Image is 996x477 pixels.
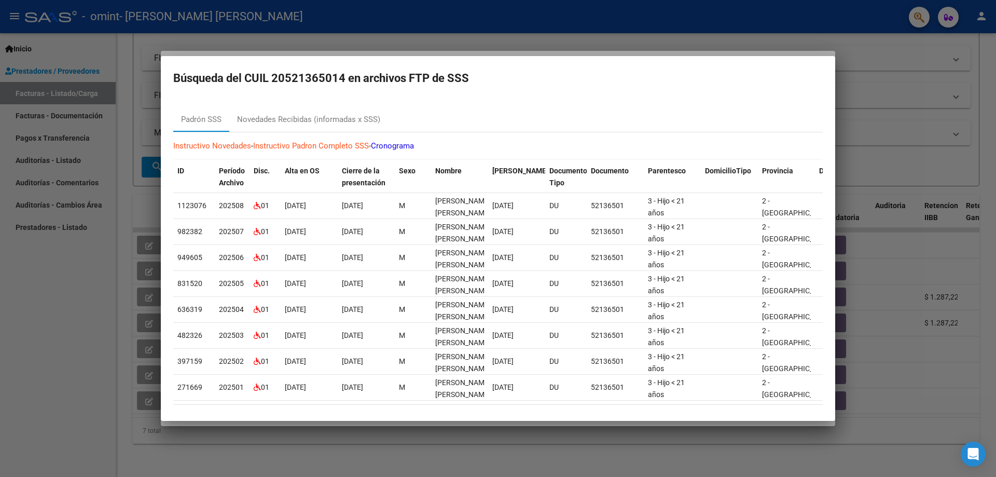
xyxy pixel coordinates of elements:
div: 01 [254,356,276,367]
span: AYALA JAVIER BRYAN JULIAN [435,223,491,243]
datatable-header-cell: Documento Tipo [545,160,587,194]
div: 52136501 [591,381,640,393]
span: 2 - [GEOGRAPHIC_DATA] [762,275,832,295]
span: 397159 [177,357,202,365]
span: Sexo [399,167,416,175]
span: ID [177,167,184,175]
span: 2 - [GEOGRAPHIC_DATA] [762,223,832,243]
span: Documento [591,167,629,175]
p: - - [173,140,823,152]
span: M [399,331,405,339]
span: AYALA JAVIER BRYAN JULIAN [435,301,491,321]
span: 1123076 [177,201,206,210]
datatable-header-cell: Nombre [431,160,488,194]
div: Open Intercom Messenger [961,442,986,467]
div: 52136501 [591,226,640,238]
span: 3 - Hijo < 21 años [648,378,685,399]
span: M [399,305,405,314]
span: [DATE] [492,331,514,339]
span: [DATE] [285,383,306,391]
span: M [399,227,405,236]
span: Documento Tipo [549,167,587,187]
span: 202508 [219,201,244,210]
div: DU [549,330,583,342]
div: DU [549,200,583,212]
span: 3 - Hijo < 21 años [648,301,685,321]
h2: Búsqueda del CUIL 20521365014 en archivos FTP de SSS [173,69,823,88]
div: 01 [254,381,276,393]
span: [DATE] [342,253,363,262]
span: Período Archivo [219,167,245,187]
div: DU [549,226,583,238]
datatable-header-cell: Provincia [758,160,815,194]
span: M [399,253,405,262]
div: 01 [254,252,276,264]
span: 2 - [GEOGRAPHIC_DATA] [762,352,832,373]
div: 52136501 [591,304,640,316]
span: M [399,383,405,391]
span: [DATE] [492,201,514,210]
span: [DATE] [285,279,306,288]
span: [DATE] [492,357,514,365]
span: DomicilioTipo [705,167,751,175]
div: DU [549,278,583,290]
span: M [399,357,405,365]
datatable-header-cell: Cierre de la presentación [338,160,395,194]
div: 52136501 [591,356,640,367]
span: Provincia [762,167,793,175]
span: [DATE] [285,331,306,339]
datatable-header-cell: ID [173,160,215,194]
datatable-header-cell: Disc. [250,160,281,194]
span: 2 - [GEOGRAPHIC_DATA] [762,197,832,217]
span: 3 - Hijo < 21 años [648,197,685,217]
span: [DATE] [342,357,363,365]
div: 52136501 [591,252,640,264]
datatable-header-cell: Documento [587,160,644,194]
span: 2 - [GEOGRAPHIC_DATA] [762,249,832,269]
span: 3 - Hijo < 21 años [648,249,685,269]
span: [DATE] [492,305,514,314]
datatable-header-cell: Parentesco [644,160,701,194]
span: [DATE] [342,279,363,288]
div: 01 [254,200,276,212]
span: AYALA JAVIER BRYAN JULIAN [435,249,491,269]
span: [DATE] [285,201,306,210]
span: 202507 [219,227,244,236]
div: 8 total [173,405,823,431]
div: 52136501 [591,278,640,290]
span: [DATE] [285,357,306,365]
span: [DATE] [492,253,514,262]
span: [DATE] [342,201,363,210]
span: [DATE] [492,279,514,288]
div: Padrón SSS [181,114,222,126]
span: 636319 [177,305,202,314]
span: [DATE] [285,253,306,262]
span: 982382 [177,227,202,236]
a: Cronograma [371,141,414,151]
span: 3 - Hijo < 21 años [648,352,685,373]
span: Alta en OS [285,167,320,175]
span: [DATE] [492,383,514,391]
span: Disc. [254,167,270,175]
div: 52136501 [591,200,640,212]
span: 202506 [219,253,244,262]
span: [DATE] [342,331,363,339]
div: 01 [254,330,276,342]
datatable-header-cell: Alta en OS [281,160,338,194]
span: 3 - Hijo < 21 años [648,275,685,295]
span: 202505 [219,279,244,288]
span: 3 - Hijo < 21 años [648,326,685,347]
datatable-header-cell: Fecha Nac. [488,160,545,194]
span: 202504 [219,305,244,314]
a: Instructivo Novedades [173,141,251,151]
div: DU [549,304,583,316]
span: [DATE] [492,227,514,236]
span: 202503 [219,331,244,339]
span: [DATE] [342,227,363,236]
span: Nombre [435,167,462,175]
span: 2 - [GEOGRAPHIC_DATA] [762,378,832,399]
span: 271669 [177,383,202,391]
a: Instructivo Padron Completo SSS [253,141,369,151]
span: [PERSON_NAME]. [492,167,550,175]
div: DU [549,381,583,393]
